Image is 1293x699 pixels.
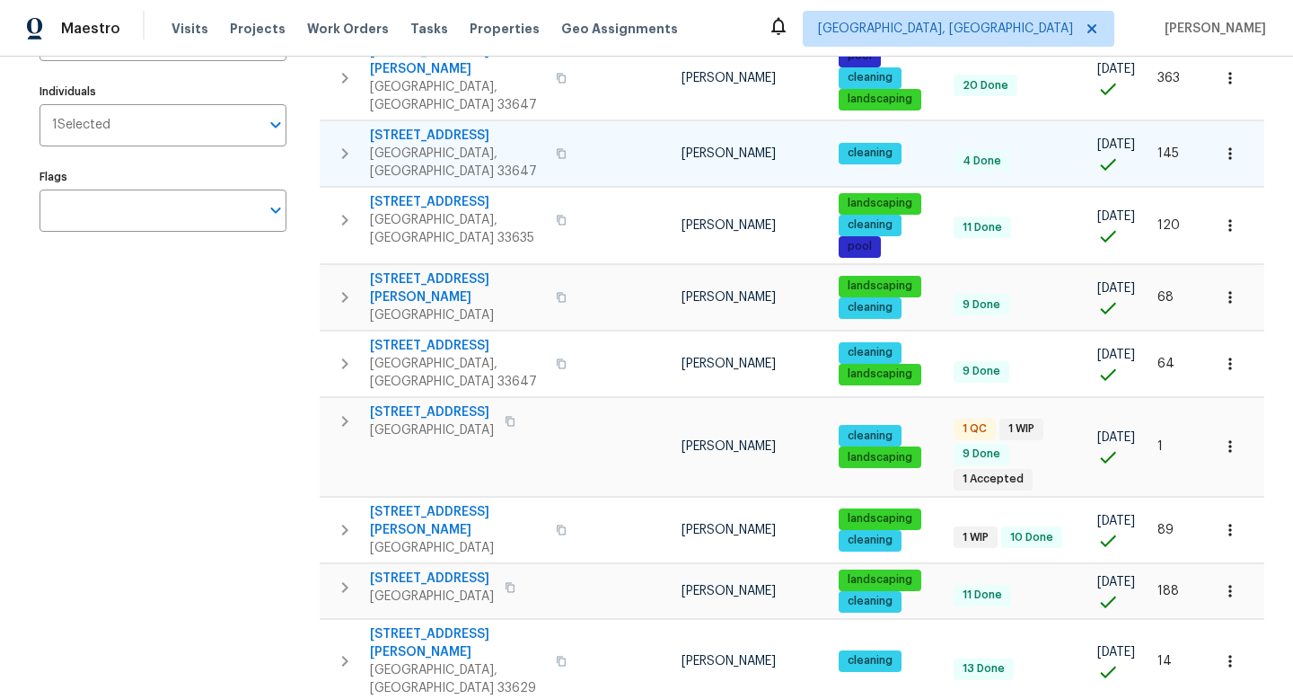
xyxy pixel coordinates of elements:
[1097,576,1135,588] span: [DATE]
[840,217,900,233] span: cleaning
[955,154,1008,169] span: 4 Done
[370,193,545,211] span: [STREET_ADDRESS]
[1157,655,1172,668] span: 14
[955,530,996,545] span: 1 WIP
[172,20,208,38] span: Visits
[840,594,900,609] span: cleaning
[1097,646,1135,659] span: [DATE]
[955,78,1016,93] span: 20 Done
[1157,585,1179,597] span: 188
[840,279,919,294] span: landscaping
[370,306,545,324] span: [GEOGRAPHIC_DATA]
[1157,147,1179,160] span: 145
[840,196,919,211] span: landscaping
[370,270,545,306] span: [STREET_ADDRESS][PERSON_NAME]
[370,337,545,355] span: [STREET_ADDRESS]
[840,511,919,526] span: landscaping
[370,661,545,697] span: [GEOGRAPHIC_DATA], [GEOGRAPHIC_DATA] 33629
[1097,515,1135,527] span: [DATE]
[470,20,540,38] span: Properties
[955,661,1012,677] span: 13 Done
[370,127,545,145] span: [STREET_ADDRESS]
[818,20,1073,38] span: [GEOGRAPHIC_DATA], [GEOGRAPHIC_DATA]
[1097,431,1135,444] span: [DATE]
[840,533,900,548] span: cleaning
[1157,440,1163,453] span: 1
[955,472,1031,487] span: 1 Accepted
[955,364,1007,379] span: 9 Done
[263,198,288,223] button: Open
[1003,530,1060,545] span: 10 Done
[1157,219,1180,232] span: 120
[370,503,545,539] span: [STREET_ADDRESS][PERSON_NAME]
[682,524,776,536] span: [PERSON_NAME]
[840,239,879,254] span: pool
[370,570,494,588] span: [STREET_ADDRESS]
[370,355,545,391] span: [GEOGRAPHIC_DATA], [GEOGRAPHIC_DATA] 33647
[561,20,678,38] span: Geo Assignments
[370,539,545,557] span: [GEOGRAPHIC_DATA]
[840,92,919,107] span: landscaping
[370,78,545,114] span: [GEOGRAPHIC_DATA], [GEOGRAPHIC_DATA] 33647
[682,219,776,232] span: [PERSON_NAME]
[370,625,545,661] span: [STREET_ADDRESS][PERSON_NAME]
[40,86,286,97] label: Individuals
[370,421,494,439] span: [GEOGRAPHIC_DATA]
[1157,72,1180,84] span: 363
[1097,210,1135,223] span: [DATE]
[682,655,776,668] span: [PERSON_NAME]
[840,653,900,668] span: cleaning
[840,49,879,64] span: pool
[1157,20,1266,38] span: [PERSON_NAME]
[1157,358,1174,370] span: 64
[955,220,1009,235] span: 11 Done
[682,585,776,597] span: [PERSON_NAME]
[955,447,1007,462] span: 9 Done
[263,112,288,137] button: Open
[682,358,776,370] span: [PERSON_NAME]
[955,588,1009,603] span: 11 Done
[840,70,900,85] span: cleaning
[370,588,494,606] span: [GEOGRAPHIC_DATA]
[230,20,286,38] span: Projects
[40,172,286,182] label: Flags
[1157,291,1174,304] span: 68
[370,145,545,181] span: [GEOGRAPHIC_DATA], [GEOGRAPHIC_DATA] 33647
[1097,282,1135,295] span: [DATE]
[1001,421,1042,437] span: 1 WIP
[410,22,448,35] span: Tasks
[370,42,545,78] span: [STREET_ADDRESS][PERSON_NAME]
[840,345,900,360] span: cleaning
[307,20,389,38] span: Work Orders
[840,367,919,382] span: landscaping
[840,429,900,444] span: cleaning
[955,297,1007,313] span: 9 Done
[840,572,919,588] span: landscaping
[1097,63,1135,75] span: [DATE]
[370,211,545,247] span: [GEOGRAPHIC_DATA], [GEOGRAPHIC_DATA] 33635
[840,450,919,465] span: landscaping
[61,20,120,38] span: Maestro
[682,147,776,160] span: [PERSON_NAME]
[52,118,110,133] span: 1 Selected
[682,291,776,304] span: [PERSON_NAME]
[1157,524,1174,536] span: 89
[682,72,776,84] span: [PERSON_NAME]
[955,421,994,437] span: 1 QC
[370,403,494,421] span: [STREET_ADDRESS]
[1097,138,1135,151] span: [DATE]
[1097,349,1135,361] span: [DATE]
[840,300,900,315] span: cleaning
[682,440,776,453] span: [PERSON_NAME]
[840,146,900,161] span: cleaning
